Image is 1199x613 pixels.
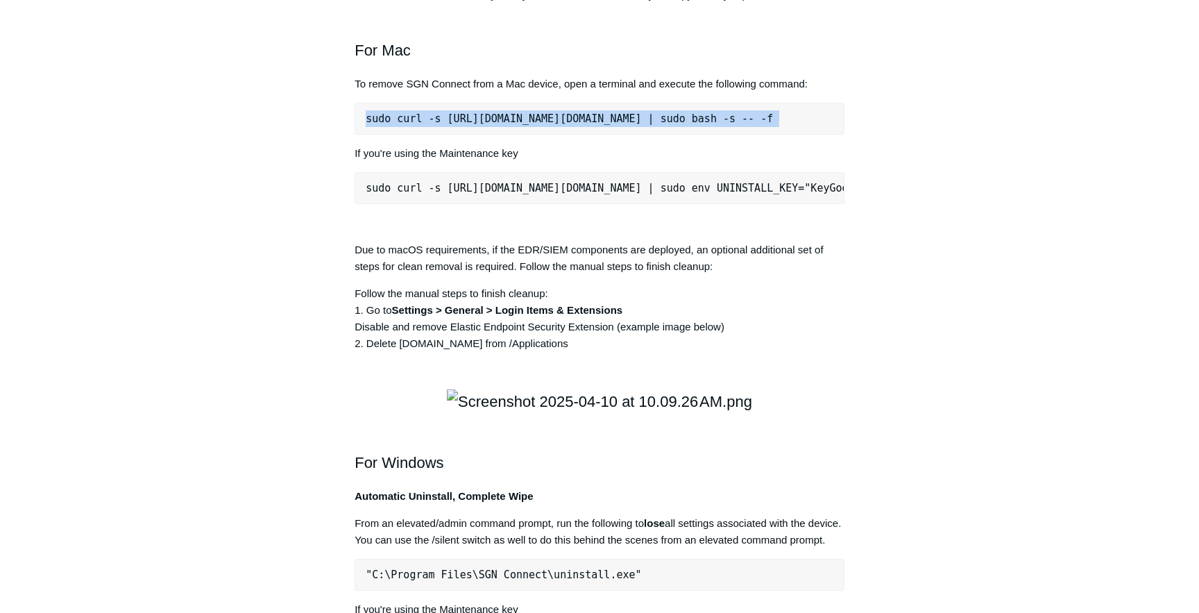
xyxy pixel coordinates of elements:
[447,389,752,414] img: Screenshot 2025-04-10 at 10.09.26 AM.png
[355,172,844,204] pre: sudo curl -s [URL][DOMAIN_NAME][DOMAIN_NAME] | sudo env UNINSTALL_KEY="KeyGoesHere" bash -s -- -f
[392,304,623,316] strong: Settings > General > Login Items & Extensions
[355,490,533,502] strong: Automatic Uninstall, Complete Wipe
[355,103,844,135] pre: sudo curl -s [URL][DOMAIN_NAME][DOMAIN_NAME] | sudo bash -s -- -f
[355,285,844,352] p: Follow the manual steps to finish cleanup: 1. Go to Disable and remove Elastic Endpoint Security ...
[355,426,844,475] h2: For Windows
[355,242,844,275] p: Due to macOS requirements, if the EDR/SIEM components are deployed, an optional additional set of...
[355,145,844,162] p: If you're using the Maintenance key
[355,14,844,62] h2: For Mac
[366,569,641,581] span: "C:\Program Files\SGN Connect\uninstall.exe"
[355,517,841,546] span: From an elevated/admin command prompt, run the following to all settings associated with the devi...
[355,76,844,92] p: To remove SGN Connect from a Mac device, open a terminal and execute the following command:
[644,517,665,529] strong: lose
